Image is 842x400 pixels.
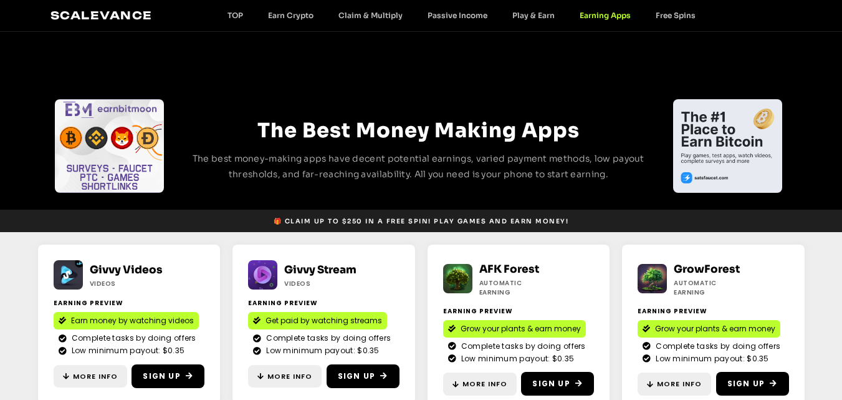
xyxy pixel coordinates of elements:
[248,298,399,308] h2: Earning Preview
[263,333,391,344] span: Complete tasks by doing offers
[73,371,118,382] span: More Info
[655,323,775,334] span: Grow your plants & earn money
[458,353,575,364] span: Low minimum payout: $0.35
[643,11,708,20] a: Free Spins
[266,315,382,326] span: Get paid by watching streams
[479,278,555,297] h2: Automatic earning
[458,341,586,352] span: Complete tasks by doing offers
[327,364,399,388] a: Sign Up
[188,115,650,146] h2: The Best Money Making Apps
[657,379,702,389] span: More Info
[532,378,570,389] span: Sign Up
[54,312,199,329] a: Earn money by watching videos
[653,341,780,352] span: Complete tasks by doing offers
[248,312,387,329] a: Get paid by watching streams
[638,373,711,396] a: More Info
[284,263,356,276] a: Givvy Stream
[716,372,789,396] a: Sign Up
[674,263,740,276] a: GrowForest
[479,263,539,276] a: AFK Forest
[443,306,595,316] h2: Earning Preview
[71,315,194,326] span: Earn money by watching videos
[274,217,569,226] span: 🎁 Claim up to $250 in a free spin! Play games and earn money!
[69,345,185,356] span: Low minimum payout: $0.35
[188,151,650,182] p: The best money-making apps have decent potential earnings, varied payment methods, low payout thr...
[326,11,415,20] a: Claim & Multiply
[69,333,196,344] span: Complete tasks by doing offers
[338,371,375,382] span: Sign Up
[567,11,643,20] a: Earning Apps
[653,353,769,364] span: Low minimum payout: $0.35
[727,378,765,389] span: Sign Up
[500,11,567,20] a: Play & Earn
[269,213,574,229] a: 🎁 Claim up to $250 in a free spin! Play games and earn money!
[55,99,164,193] div: Slides
[263,345,380,356] span: Low minimum payout: $0.35
[521,372,594,396] a: Sign Up
[638,306,789,316] h2: Earning Preview
[54,298,205,308] h2: Earning Preview
[284,279,360,288] h2: Videos
[215,11,256,20] a: TOP
[215,11,708,20] nav: Menu
[90,263,163,276] a: Givvy Videos
[674,278,749,297] h2: Automatic earning
[462,379,507,389] span: More Info
[638,320,780,338] a: Grow your plants & earn money
[50,9,153,22] a: Scalevance
[415,11,500,20] a: Passive Income
[267,371,312,382] span: More Info
[256,11,326,20] a: Earn Crypto
[248,365,322,388] a: More Info
[90,279,165,288] h2: Videos
[443,373,517,396] a: More Info
[673,99,782,193] div: Slides
[443,320,586,338] a: Grow your plants & earn money
[132,364,204,388] a: Sign Up
[54,365,127,388] a: More Info
[143,371,180,382] span: Sign Up
[461,323,581,334] span: Grow your plants & earn money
